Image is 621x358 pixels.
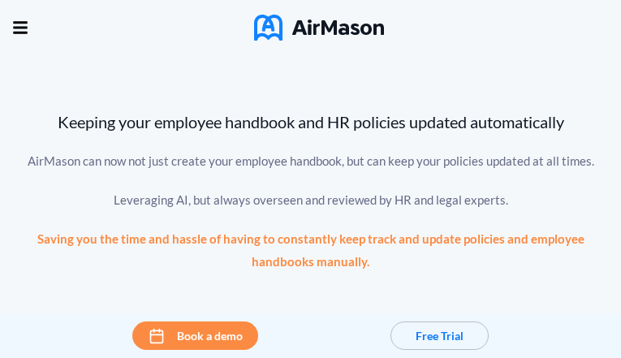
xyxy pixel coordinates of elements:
[390,321,489,350] button: Free Trial
[132,321,258,350] button: Book a demo
[12,149,609,172] div: AirMason can now not just create your employee handbook, but can keep your policies updated at al...
[254,15,384,41] img: AirMason Logo
[12,188,609,211] div: Leveraging AI, but always overseen and reviewed by HR and legal experts.
[25,227,596,273] div: Saving you the time and hassle of having to constantly keep track and update policies and employe...
[12,94,609,133] div: Keeping your employee handbook and HR policies updated automatically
